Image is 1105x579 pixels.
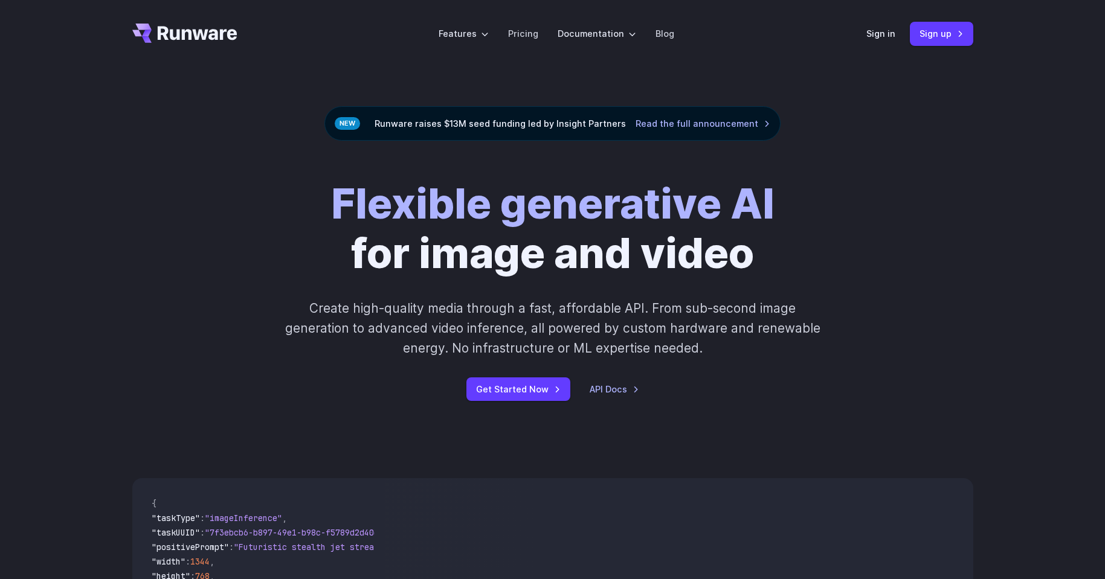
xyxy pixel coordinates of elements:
label: Features [439,27,489,40]
p: Create high-quality media through a fast, affordable API. From sub-second image generation to adv... [283,298,822,359]
span: , [282,513,287,523]
a: Pricing [508,27,538,40]
span: { [152,498,156,509]
div: Runware raises $13M seed funding led by Insight Partners [324,106,781,141]
span: "taskType" [152,513,200,523]
span: "positivePrompt" [152,542,229,552]
a: Get Started Now [466,377,570,401]
span: : [200,513,205,523]
a: API Docs [590,382,639,396]
a: Blog [656,27,674,40]
span: "imageInference" [205,513,282,523]
span: , [210,556,214,567]
span: : [200,527,205,538]
span: : [229,542,234,552]
span: "width" [152,556,185,567]
span: : [185,556,190,567]
label: Documentation [558,27,636,40]
span: 1344 [190,556,210,567]
a: Read the full announcement [636,117,770,130]
span: "taskUUID" [152,527,200,538]
span: "Futuristic stealth jet streaking through a neon-lit cityscape with glowing purple exhaust" [234,542,674,552]
span: "7f3ebcb6-b897-49e1-b98c-f5789d2d40d7" [205,527,388,538]
a: Sign in [866,27,895,40]
h1: for image and video [331,179,775,279]
a: Sign up [910,22,973,45]
strong: Flexible generative AI [331,179,775,229]
a: Go to / [132,24,237,43]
